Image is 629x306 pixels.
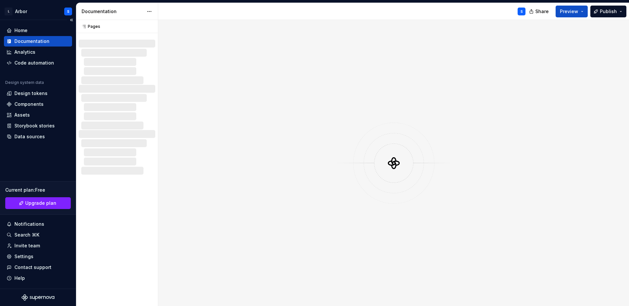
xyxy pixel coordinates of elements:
[5,197,71,209] a: Upgrade plan
[15,8,27,15] div: Arbor
[4,121,72,131] a: Storybook stories
[1,4,75,18] button: LArborS
[4,230,72,240] button: Search ⌘K
[14,60,54,66] div: Code automation
[4,99,72,109] a: Components
[590,6,626,17] button: Publish
[25,200,56,206] span: Upgrade plan
[4,88,72,99] a: Design tokens
[4,36,72,47] a: Documentation
[14,133,45,140] div: Data sources
[4,240,72,251] a: Invite team
[67,9,69,14] div: S
[14,242,40,249] div: Invite team
[14,90,48,97] div: Design tokens
[14,275,25,281] div: Help
[4,273,72,283] button: Help
[521,9,523,14] div: S
[535,8,549,15] span: Share
[4,251,72,262] a: Settings
[4,262,72,273] button: Contact support
[14,232,39,238] div: Search ⌘K
[14,112,30,118] div: Assets
[4,219,72,229] button: Notifications
[14,264,51,271] div: Contact support
[526,6,553,17] button: Share
[82,8,143,15] div: Documentation
[5,8,12,15] div: L
[14,27,28,34] div: Home
[14,221,44,227] div: Notifications
[4,47,72,57] a: Analytics
[4,110,72,120] a: Assets
[4,131,72,142] a: Data sources
[22,294,54,301] svg: Supernova Logo
[14,253,33,260] div: Settings
[600,8,617,15] span: Publish
[14,49,35,55] div: Analytics
[556,6,588,17] button: Preview
[14,123,55,129] div: Storybook stories
[560,8,578,15] span: Preview
[67,15,76,25] button: Collapse sidebar
[5,80,44,85] div: Design system data
[14,101,44,107] div: Components
[79,24,100,29] div: Pages
[4,25,72,36] a: Home
[4,58,72,68] a: Code automation
[14,38,49,45] div: Documentation
[5,187,71,193] div: Current plan : Free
